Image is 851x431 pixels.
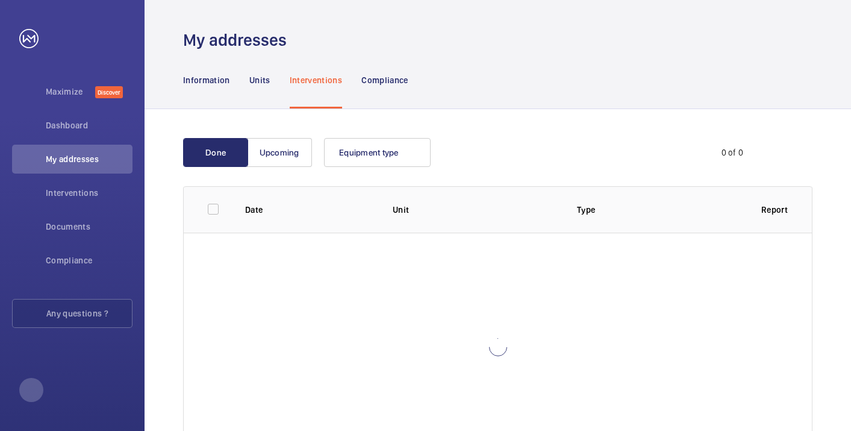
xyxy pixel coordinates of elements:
button: Upcoming [247,138,312,167]
p: Compliance [361,74,408,86]
div: 0 of 0 [722,146,743,159]
span: Interventions [46,187,132,199]
p: Information [183,74,230,86]
button: Done [183,138,248,167]
p: Type [577,204,595,216]
button: Equipment type [324,138,431,167]
span: Dashboard [46,119,132,131]
span: My addresses [46,153,132,165]
p: Unit [393,204,558,216]
span: Maximize [46,86,95,98]
p: Date [245,204,263,216]
span: Discover [95,86,123,98]
span: Any questions ? [46,307,132,319]
h1: My addresses [183,29,287,51]
span: Compliance [46,254,132,266]
p: Interventions [290,74,343,86]
span: Equipment type [339,148,399,157]
p: Units [249,74,270,86]
span: Documents [46,221,132,233]
p: Report [761,204,788,216]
